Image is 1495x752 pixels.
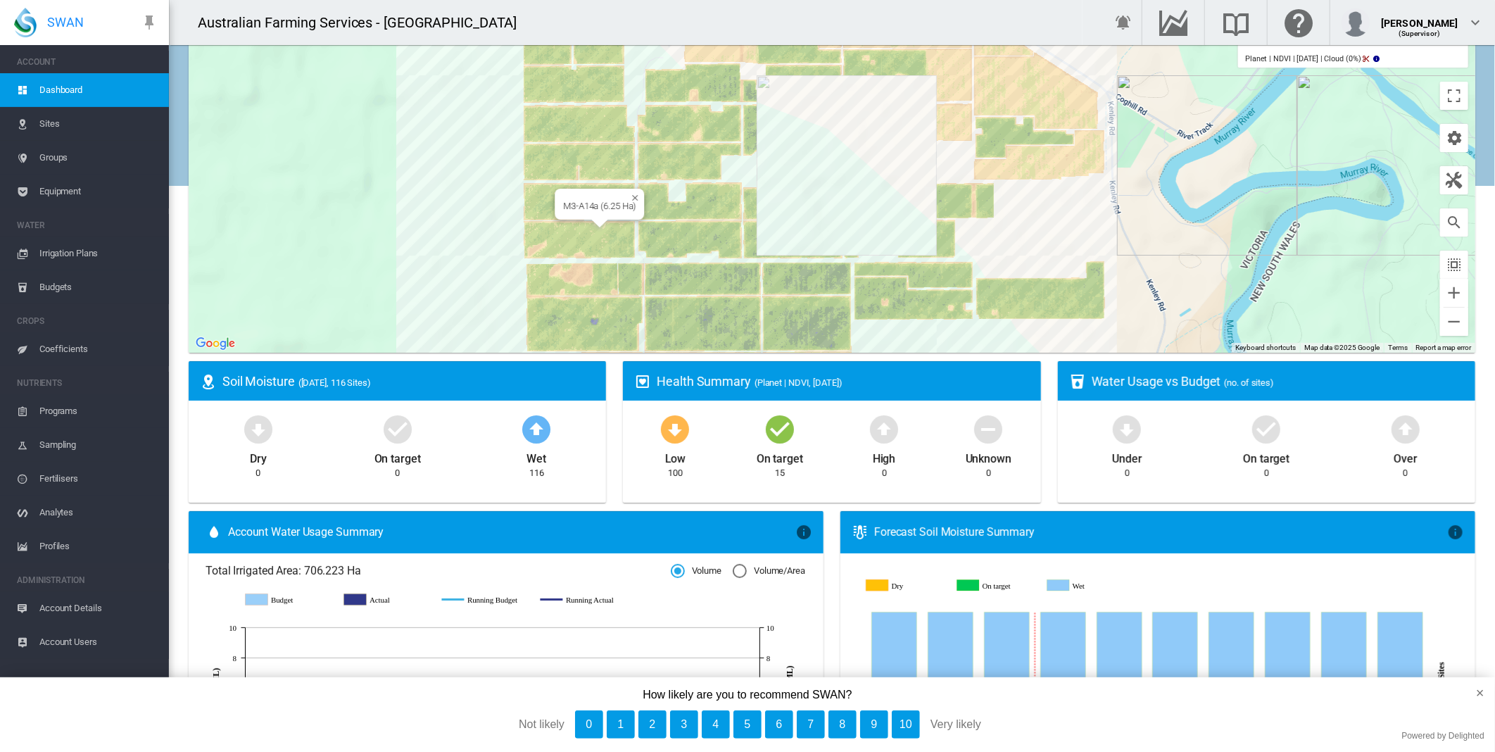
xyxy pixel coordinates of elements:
[966,446,1011,467] div: Unknown
[39,625,158,659] span: Account Users
[767,624,774,632] tspan: 10
[765,710,793,739] button: 6
[767,654,771,663] tspan: 8
[634,373,651,390] md-icon: icon-heart-box-outline
[17,372,158,394] span: NUTRIENTS
[658,412,692,446] md-icon: icon-arrow-down-bold-circle
[192,334,239,353] a: Open this area in Google Maps (opens a new window)
[527,446,547,467] div: Wet
[757,446,803,467] div: On target
[1049,579,1130,592] g: Wet
[1115,14,1132,31] md-icon: icon-bell-ring
[665,446,686,467] div: Low
[39,332,158,366] span: Coefficients
[229,624,236,632] tspan: 10
[1446,256,1463,273] md-icon: icon-select-all
[47,13,84,31] span: SWAN
[1224,377,1274,388] span: (no. of sites)
[931,710,1106,739] div: Very likely
[795,524,812,541] md-icon: icon-information
[39,496,158,529] span: Analytes
[575,710,603,739] button: 0, Not likely
[442,594,526,606] g: Running Budget
[1109,8,1137,37] button: icon-bell-ring
[233,654,237,663] tspan: 8
[39,237,158,270] span: Irrigation Plans
[39,73,158,107] span: Dashboard
[1394,446,1418,467] div: Over
[1112,446,1142,467] div: Under
[1440,82,1468,110] button: Toggle fullscreen view
[1156,14,1190,31] md-icon: Go to the Data Hub
[298,377,371,388] span: ([DATE], 116 Sites)
[874,525,1447,540] div: Forecast Soil Moisture Summary
[1416,344,1471,351] a: Report a map error
[39,141,158,175] span: Groups
[626,189,636,199] button: Close
[668,467,683,480] div: 100
[1389,412,1423,446] md-icon: icon-arrow-up-bold-circle
[519,412,553,446] md-icon: icon-arrow-up-bold-circle
[39,175,158,208] span: Equipment
[563,201,636,211] div: M3-A14a (6.25 Ha)
[39,462,158,496] span: Fertilisers
[971,412,1005,446] md-icon: icon-minus-circle
[866,579,947,592] g: Dry
[775,467,785,480] div: 15
[17,569,158,591] span: ADMINISTRATION
[1403,467,1408,480] div: 0
[1092,372,1464,390] div: Water Usage vs Budget
[246,594,330,606] g: Budget
[958,579,1039,592] g: On target
[828,710,857,739] button: 8
[206,563,671,579] span: Total Irrigated Area: 706.223 Ha
[1440,251,1468,279] button: icon-select-all
[873,446,896,467] div: High
[1440,208,1468,237] button: icon-magnify
[657,372,1029,390] div: Health Summary
[1243,446,1289,467] div: On target
[374,446,421,467] div: On target
[192,334,239,353] img: Google
[529,467,544,480] div: 116
[1381,11,1458,25] div: [PERSON_NAME]
[1440,279,1468,307] button: Zoom in
[670,710,698,739] button: 3
[39,591,158,625] span: Account Details
[763,412,797,446] md-icon: icon-checkbox-marked-circle
[1245,54,1361,63] span: Planet | NDVI | [DATE] | Cloud (0%)
[1467,14,1484,31] md-icon: icon-chevron-down
[39,270,158,304] span: Budgets
[1069,373,1086,390] md-icon: icon-cup-water
[1235,343,1296,353] button: Keyboard shortcuts
[17,310,158,332] span: CROPS
[607,710,635,739] button: 1
[852,524,869,541] md-icon: icon-thermometer-lines
[671,565,721,578] md-radio-button: Volume
[200,373,217,390] md-icon: icon-map-marker-radius
[1399,30,1441,37] span: (Supervisor)
[882,467,887,480] div: 0
[39,428,158,462] span: Sampling
[1440,124,1468,152] button: icon-cog
[39,529,158,563] span: Profiles
[14,8,37,37] img: SWAN-Landscape-Logo-Colour-drop.png
[1264,467,1269,480] div: 0
[395,467,400,480] div: 0
[1110,412,1144,446] md-icon: icon-arrow-down-bold-circle
[389,710,564,739] div: Not likely
[1219,14,1253,31] md-icon: Search the knowledge base
[256,467,260,480] div: 0
[733,710,762,739] button: 5
[755,377,843,388] span: (Planet | NDVI, [DATE])
[860,710,888,739] button: 9
[241,412,275,446] md-icon: icon-arrow-down-bold-circle
[1453,677,1495,708] button: close survey
[1342,8,1370,37] img: profile.jpg
[1361,54,1372,65] md-icon: icon-content-cut
[1282,14,1316,31] md-icon: Click here for help
[702,710,730,739] button: 4
[892,710,920,739] button: 10, Very likely
[1249,412,1283,446] md-icon: icon-checkbox-marked-circle
[1440,308,1468,336] button: Zoom out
